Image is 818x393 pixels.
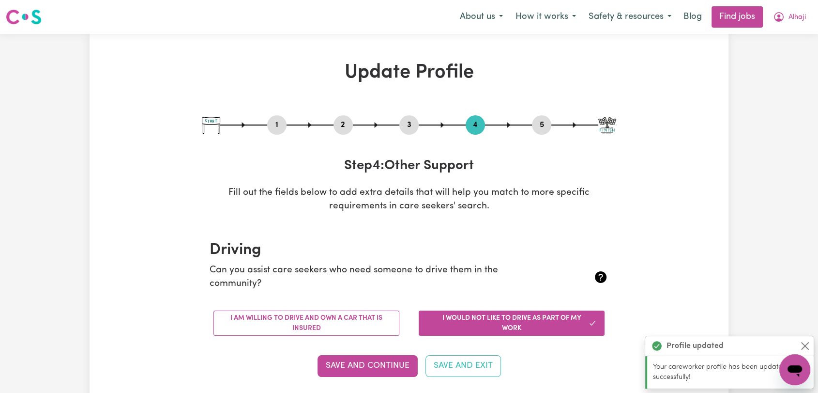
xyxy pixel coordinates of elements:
button: Go to step 3 [399,119,419,131]
a: Careseekers logo [6,6,42,28]
button: Go to step 4 [466,119,485,131]
button: Save and Continue [318,355,418,377]
button: About us [454,7,509,27]
p: Fill out the fields below to add extra details that will help you match to more specific requirem... [202,186,616,214]
button: Go to step 5 [532,119,551,131]
h2: Driving [210,241,608,259]
strong: Profile updated [667,340,724,352]
button: Go to step 2 [333,119,353,131]
button: My Account [767,7,812,27]
span: Alhaji [788,12,806,23]
button: How it works [509,7,582,27]
button: Save and Exit [425,355,501,377]
p: Your careworker profile has been updated successfully! [653,362,808,383]
button: I would not like to drive as part of my work [419,311,605,336]
p: Can you assist care seekers who need someone to drive them in the community? [210,264,542,292]
h3: Step 4 : Other Support [202,158,616,174]
h1: Update Profile [202,61,616,84]
button: Close [799,340,811,352]
button: Go to step 1 [267,119,287,131]
button: Safety & resources [582,7,678,27]
img: Careseekers logo [6,8,42,26]
iframe: Button to launch messaging window [779,354,810,385]
a: Find jobs [712,6,763,28]
button: I am willing to drive and own a car that is insured [213,311,399,336]
a: Blog [678,6,708,28]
